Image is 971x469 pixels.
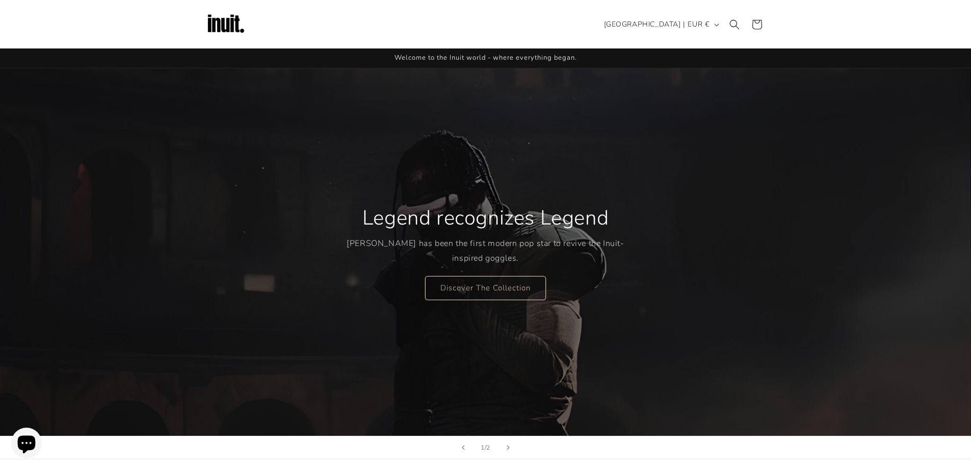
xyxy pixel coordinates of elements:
a: Discover The Collection [425,276,546,300]
button: [GEOGRAPHIC_DATA] | EUR € [598,15,723,34]
div: Announcement [205,48,766,68]
summary: Search [723,13,746,36]
span: Welcome to the Inuit world - where everything began. [395,53,577,62]
span: 1 [481,442,485,453]
inbox-online-store-chat: Shopify online store chat [8,428,45,461]
img: Inuit Logo [205,4,246,45]
button: Next slide [497,436,519,459]
p: [PERSON_NAME] has been the first modern pop star to revive the Inuit-inspired goggles. [347,236,624,266]
span: / [485,442,487,453]
span: [GEOGRAPHIC_DATA] | EUR € [604,19,710,30]
h2: Legend recognizes Legend [362,205,609,231]
button: Previous slide [452,436,475,459]
span: 2 [486,442,490,453]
